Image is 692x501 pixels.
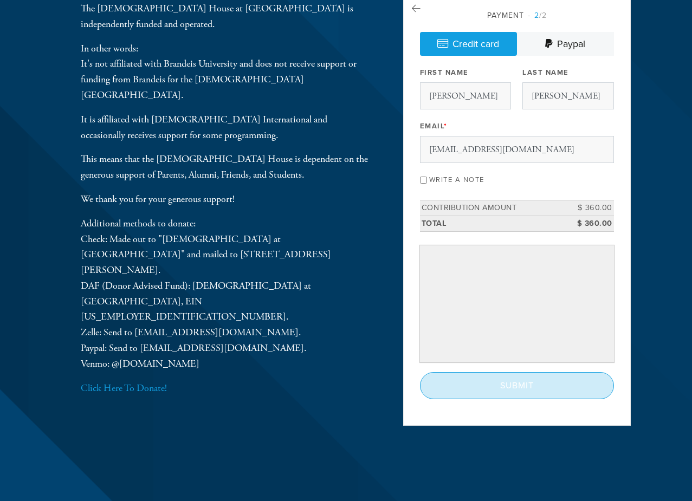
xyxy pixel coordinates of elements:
td: $ 360.00 [565,200,614,216]
td: Total [420,216,565,231]
label: Email [420,121,448,131]
span: 2 [534,11,539,20]
label: Last Name [522,68,569,77]
p: In other words: It's not affiliated with Brandeis University and does not receive support or fund... [81,41,368,103]
span: /2 [528,11,547,20]
p: It is affiliated with [DEMOGRAPHIC_DATA] International and occasionally receives support for some... [81,112,368,144]
p: The [DEMOGRAPHIC_DATA] House at [GEOGRAPHIC_DATA] is independently funded and operated. [81,1,368,32]
td: Contribution Amount [420,200,565,216]
input: Submit [420,372,614,399]
p: Additional methods to donate: Check: Made out to "[DEMOGRAPHIC_DATA] at [GEOGRAPHIC_DATA]" and ma... [81,216,368,372]
label: First Name [420,68,469,77]
a: Click Here To Donate! [81,382,167,394]
a: Credit card [420,32,517,56]
iframe: Secure payment input frame [422,248,612,360]
p: This means that the [DEMOGRAPHIC_DATA] House is dependent on the generous support of Parents, Alu... [81,152,368,183]
td: $ 360.00 [565,216,614,231]
a: Paypal [517,32,614,56]
label: Write a note [429,175,484,184]
div: Payment [420,10,614,21]
span: This field is required. [444,122,448,131]
p: We thank you for your generous support! [81,192,368,207]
